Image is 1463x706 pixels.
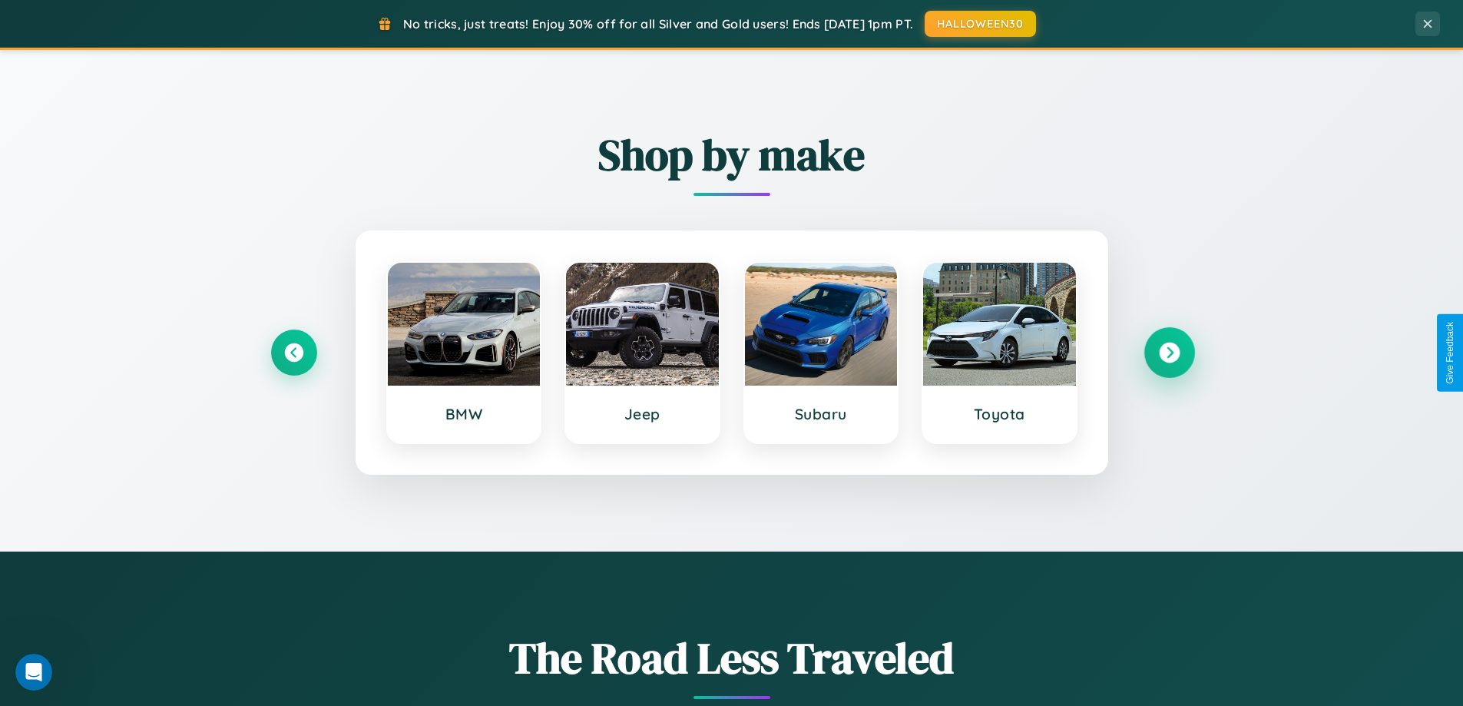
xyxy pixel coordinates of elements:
h3: Jeep [581,405,703,423]
h3: Toyota [938,405,1061,423]
h2: Shop by make [271,125,1193,184]
iframe: Intercom live chat [15,654,52,691]
span: No tricks, just treats! Enjoy 30% off for all Silver and Gold users! Ends [DATE] 1pm PT. [403,16,913,31]
div: Give Feedback [1445,322,1455,384]
h3: Subaru [760,405,882,423]
h1: The Road Less Traveled [271,628,1193,688]
button: HALLOWEEN30 [925,11,1036,37]
h3: BMW [403,405,525,423]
